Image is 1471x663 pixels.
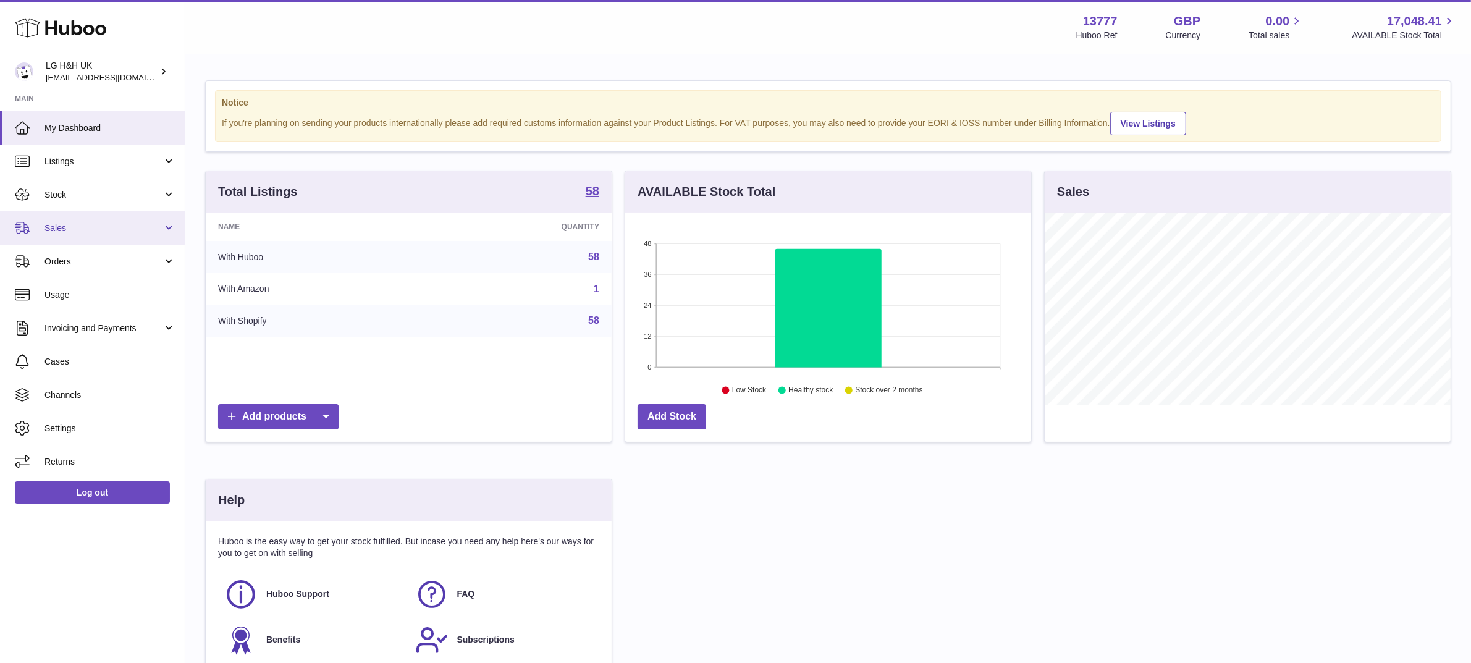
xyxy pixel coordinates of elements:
[415,623,594,657] a: Subscriptions
[44,122,175,134] span: My Dashboard
[644,332,651,340] text: 12
[732,386,767,395] text: Low Stock
[222,97,1435,109] strong: Notice
[1387,13,1442,30] span: 17,048.41
[218,184,298,200] h3: Total Listings
[218,536,599,559] p: Huboo is the easy way to get your stock fulfilled. But incase you need any help here's our ways f...
[588,251,599,262] a: 58
[15,62,33,81] img: veechen@lghnh.co.uk
[224,578,403,611] a: Huboo Support
[206,213,428,241] th: Name
[224,623,403,657] a: Benefits
[206,241,428,273] td: With Huboo
[1174,13,1200,30] strong: GBP
[1076,30,1118,41] div: Huboo Ref
[855,386,922,395] text: Stock over 2 months
[44,356,175,368] span: Cases
[15,481,170,504] a: Log out
[788,386,833,395] text: Healthy stock
[594,284,599,294] a: 1
[44,256,162,268] span: Orders
[218,404,339,429] a: Add products
[586,185,599,197] strong: 58
[218,492,245,509] h3: Help
[222,110,1435,135] div: If you're planning on sending your products internationally please add required customs informati...
[638,184,775,200] h3: AVAILABLE Stock Total
[586,185,599,200] a: 58
[638,404,706,429] a: Add Stock
[1352,30,1456,41] span: AVAILABLE Stock Total
[1249,30,1304,41] span: Total sales
[1110,112,1186,135] a: View Listings
[588,315,599,326] a: 58
[46,60,157,83] div: LG H&H UK
[1057,184,1089,200] h3: Sales
[644,240,651,247] text: 48
[44,289,175,301] span: Usage
[644,302,651,309] text: 24
[46,72,182,82] span: [EMAIL_ADDRESS][DOMAIN_NAME]
[44,222,162,234] span: Sales
[1249,13,1304,41] a: 0.00 Total sales
[457,588,475,600] span: FAQ
[1166,30,1201,41] div: Currency
[206,273,428,305] td: With Amazon
[1266,13,1290,30] span: 0.00
[1352,13,1456,41] a: 17,048.41 AVAILABLE Stock Total
[266,588,329,600] span: Huboo Support
[266,634,300,646] span: Benefits
[647,363,651,371] text: 0
[44,189,162,201] span: Stock
[44,389,175,401] span: Channels
[206,305,428,337] td: With Shopify
[44,456,175,468] span: Returns
[415,578,594,611] a: FAQ
[428,213,612,241] th: Quantity
[644,271,651,278] text: 36
[44,156,162,167] span: Listings
[44,323,162,334] span: Invoicing and Payments
[1083,13,1118,30] strong: 13777
[457,634,515,646] span: Subscriptions
[44,423,175,434] span: Settings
